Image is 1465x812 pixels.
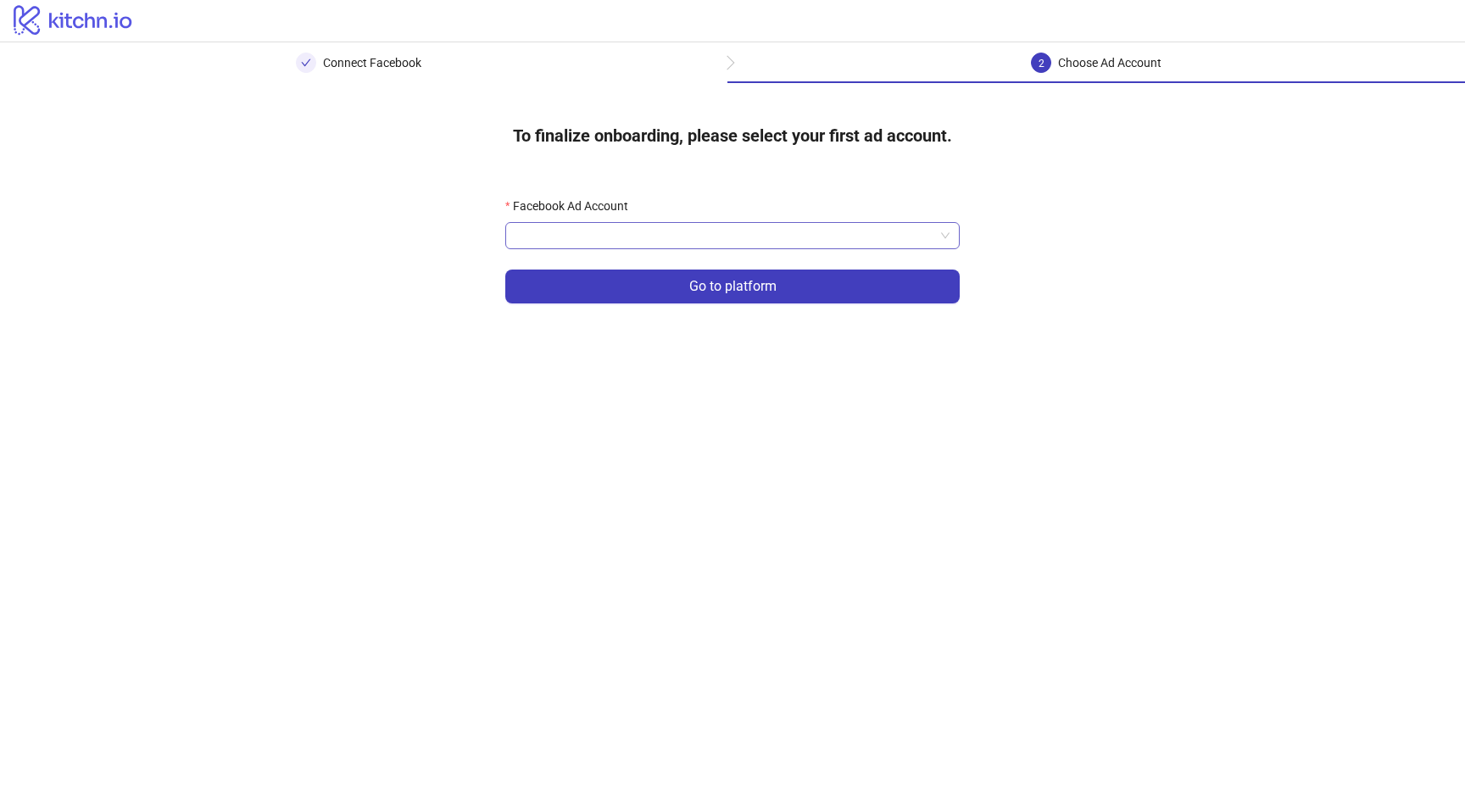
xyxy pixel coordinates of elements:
[515,223,934,248] input: Facebook Ad Account
[1058,53,1161,73] div: Choose Ad Account
[486,110,979,161] h4: To finalize onboarding, please select your first ad account.
[301,58,311,68] span: check
[505,270,960,303] button: Go to platform
[1039,58,1044,70] span: 2
[323,53,421,73] div: Connect Facebook
[505,197,639,215] label: Facebook Ad Account
[689,279,777,294] span: Go to platform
